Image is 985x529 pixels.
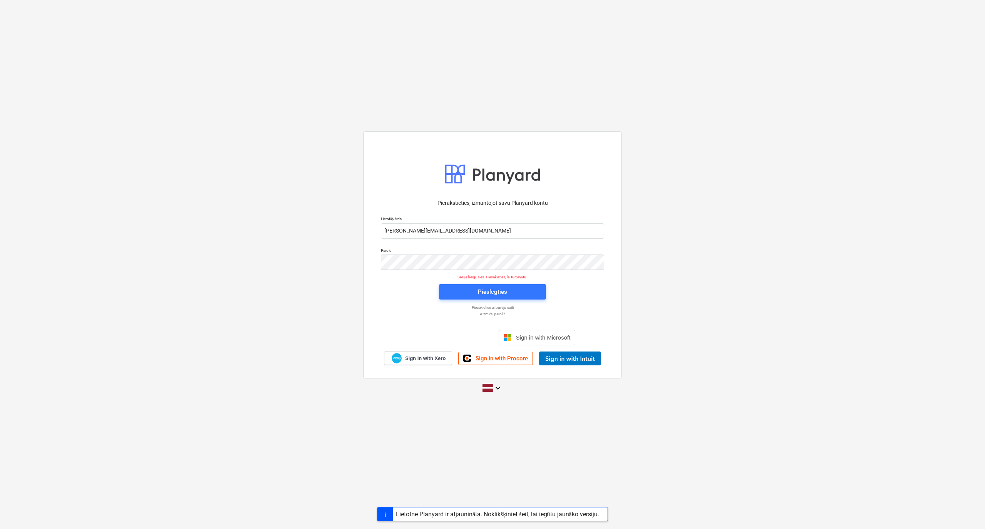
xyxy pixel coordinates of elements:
[478,287,507,297] div: Pieslēgties
[516,334,571,341] span: Sign in with Microsoft
[392,353,402,363] img: Xero logo
[381,223,604,239] input: Lietotājvārds
[439,284,546,300] button: Pieslēgties
[405,355,446,362] span: Sign in with Xero
[476,355,528,362] span: Sign in with Procore
[384,352,452,365] a: Sign in with Xero
[381,216,604,223] p: Lietotājvārds
[504,334,511,342] img: Microsoft logo
[396,511,599,518] div: Lietotne Planyard ir atjaunināta. Noklikšķiniet šeit, lai iegūtu jaunāko versiju.
[377,305,608,310] a: Piesakieties ar burvju saiti
[377,311,608,316] a: Aizmirsi paroli?
[381,248,604,254] p: Parole
[406,329,496,346] iframe: Poga Pierakstīties ar Google kontu
[458,352,533,365] a: Sign in with Procore
[947,492,985,529] iframe: Chat Widget
[493,383,503,393] i: keyboard_arrow_down
[376,275,609,280] p: Sesija beigusies. Piesakieties, lai turpinātu.
[381,199,604,207] p: Pierakstieties, izmantojot savu Planyard kontu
